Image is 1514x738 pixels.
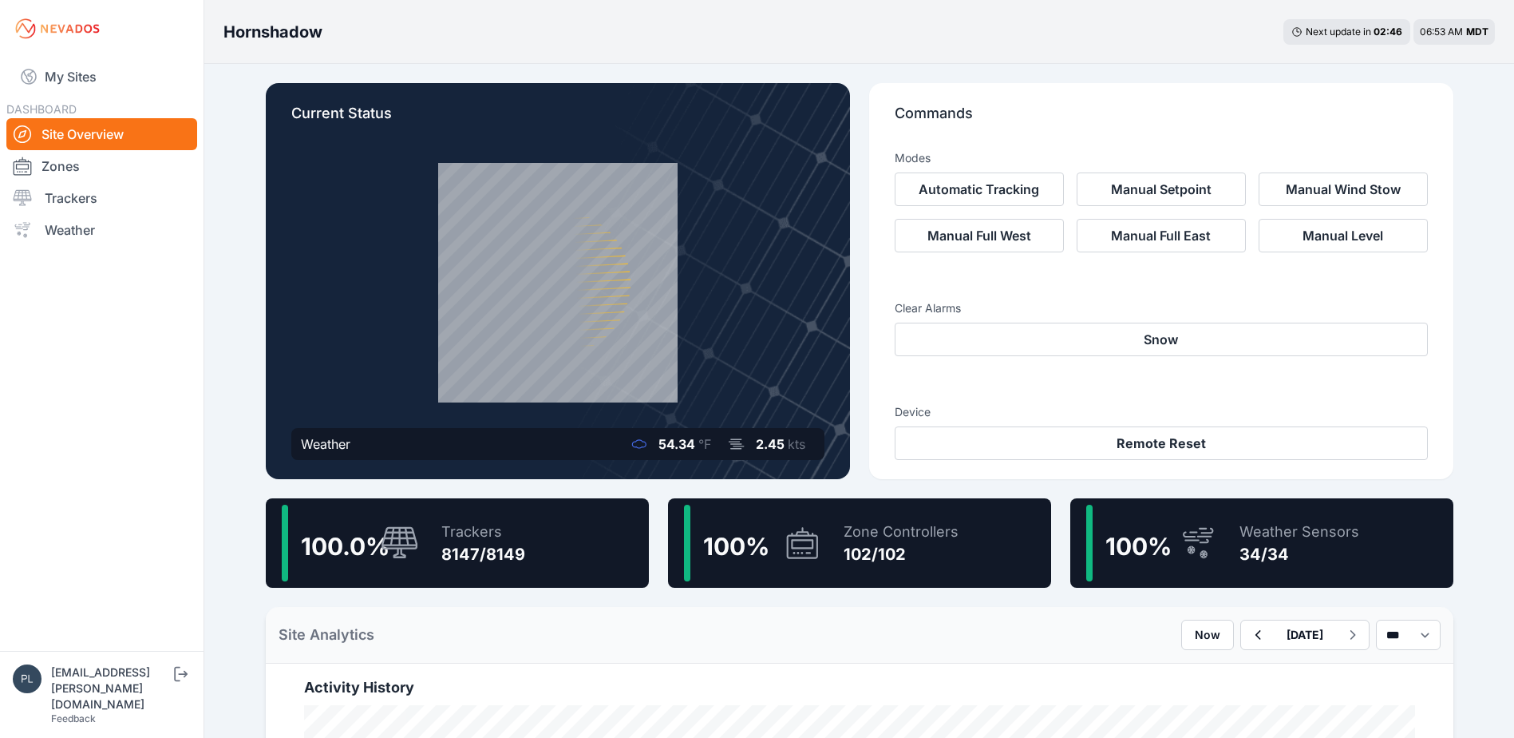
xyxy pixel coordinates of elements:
[1420,26,1463,38] span: 06:53 AM
[658,436,695,452] span: 54.34
[223,21,322,43] h3: Hornshadow
[1077,173,1246,206] button: Manual Setpoint
[844,521,959,543] div: Zone Controllers
[6,58,197,96] a: My Sites
[895,102,1428,137] p: Commands
[6,102,77,116] span: DASHBOARD
[6,214,197,246] a: Weather
[51,665,171,712] div: [EMAIL_ADDRESS][PERSON_NAME][DOMAIN_NAME]
[844,543,959,565] div: 102/102
[1374,26,1402,38] div: 02 : 46
[1466,26,1488,38] span: MDT
[756,436,785,452] span: 2.45
[1070,498,1453,588] a: 100%Weather Sensors34/34
[1181,620,1234,650] button: Now
[895,404,1428,420] h3: Device
[279,624,374,646] h2: Site Analytics
[301,532,389,561] span: 100.0 %
[1077,219,1246,252] button: Manual Full East
[6,150,197,182] a: Zones
[441,543,525,565] div: 8147/8149
[266,498,649,588] a: 100.0%Trackers8147/8149
[895,300,1428,316] h3: Clear Alarms
[698,436,711,452] span: °F
[895,219,1064,252] button: Manual Full West
[1239,543,1359,565] div: 34/34
[291,102,824,137] p: Current Status
[1105,532,1172,561] span: 100 %
[304,676,1415,699] h2: Activity History
[6,118,197,150] a: Site Overview
[703,532,769,561] span: 100 %
[895,427,1428,460] button: Remote Reset
[13,16,102,42] img: Nevados
[1274,621,1336,649] button: [DATE]
[301,434,350,454] div: Weather
[895,150,931,166] h3: Modes
[1259,173,1428,206] button: Manual Wind Stow
[51,712,96,724] a: Feedback
[668,498,1051,588] a: 100%Zone Controllers102/102
[895,323,1428,356] button: Snow
[1259,219,1428,252] button: Manual Level
[1239,521,1359,543] div: Weather Sensors
[895,173,1064,206] button: Automatic Tracking
[13,665,42,693] img: plsmith@sundt.com
[223,11,322,53] nav: Breadcrumb
[441,521,525,543] div: Trackers
[6,182,197,214] a: Trackers
[788,436,805,452] span: kts
[1306,26,1371,38] span: Next update in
